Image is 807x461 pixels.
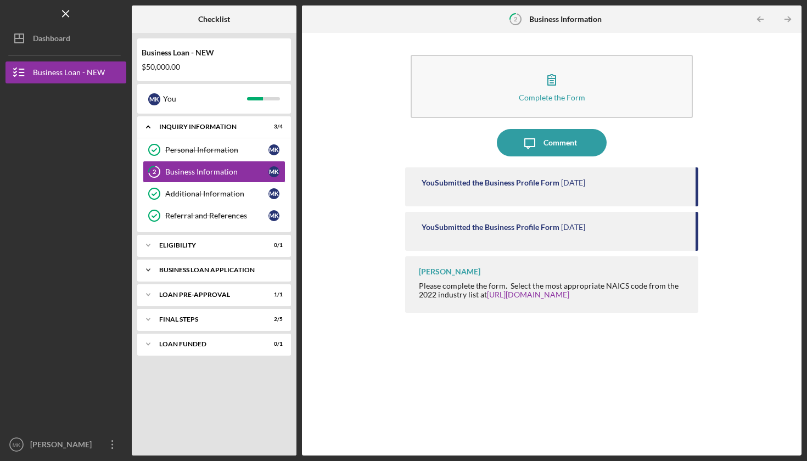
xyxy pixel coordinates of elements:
div: [PERSON_NAME] [27,434,99,458]
div: M K [268,166,279,177]
div: 0 / 1 [263,242,283,249]
div: 3 / 4 [263,123,283,130]
div: M K [268,144,279,155]
div: Personal Information [165,145,268,154]
div: LOAN FUNDED [159,341,255,347]
b: Checklist [198,15,230,24]
div: Complete the Form [519,93,585,102]
div: M K [268,188,279,199]
button: Comment [497,129,607,156]
button: Business Loan - NEW [5,61,126,83]
button: Complete the Form [411,55,693,118]
time: 2025-09-09 13:35 [561,223,585,232]
a: 2Business InformationMK [143,161,285,183]
a: [URL][DOMAIN_NAME] [487,290,569,299]
div: You Submitted the Business Profile Form [422,178,559,187]
b: Business Information [529,15,602,24]
div: Business Loan - NEW [142,48,287,57]
button: MK[PERSON_NAME] [5,434,126,456]
div: Business Loan - NEW [33,61,105,86]
div: Referral and References [165,211,268,220]
div: INQUIRY INFORMATION [159,123,255,130]
tspan: 2 [514,15,517,23]
div: ELIGIBILITY [159,242,255,249]
a: Referral and ReferencesMK [143,205,285,227]
text: MK [13,442,21,448]
div: 0 / 1 [263,341,283,347]
tspan: 2 [153,168,156,176]
div: M K [268,210,279,221]
div: FINAL STEPS [159,316,255,323]
div: [PERSON_NAME] [419,267,480,276]
div: 2 / 5 [263,316,283,323]
a: Additional InformationMK [143,183,285,205]
div: 1 / 1 [263,291,283,298]
div: Business Information [165,167,268,176]
div: M K [148,93,160,105]
div: BUSINESS LOAN APPLICATION [159,267,277,273]
div: LOAN PRE-APPROVAL [159,291,255,298]
div: Additional Information [165,189,268,198]
time: 2025-09-23 17:20 [561,178,585,187]
div: Comment [543,129,577,156]
button: Dashboard [5,27,126,49]
div: You Submitted the Business Profile Form [422,223,559,232]
div: Dashboard [33,27,70,52]
a: Personal InformationMK [143,139,285,161]
div: Please complete the form. Select the most appropriate NAICS code from the 2022 industry list at [419,282,687,299]
div: You [163,89,247,108]
div: $50,000.00 [142,63,287,71]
